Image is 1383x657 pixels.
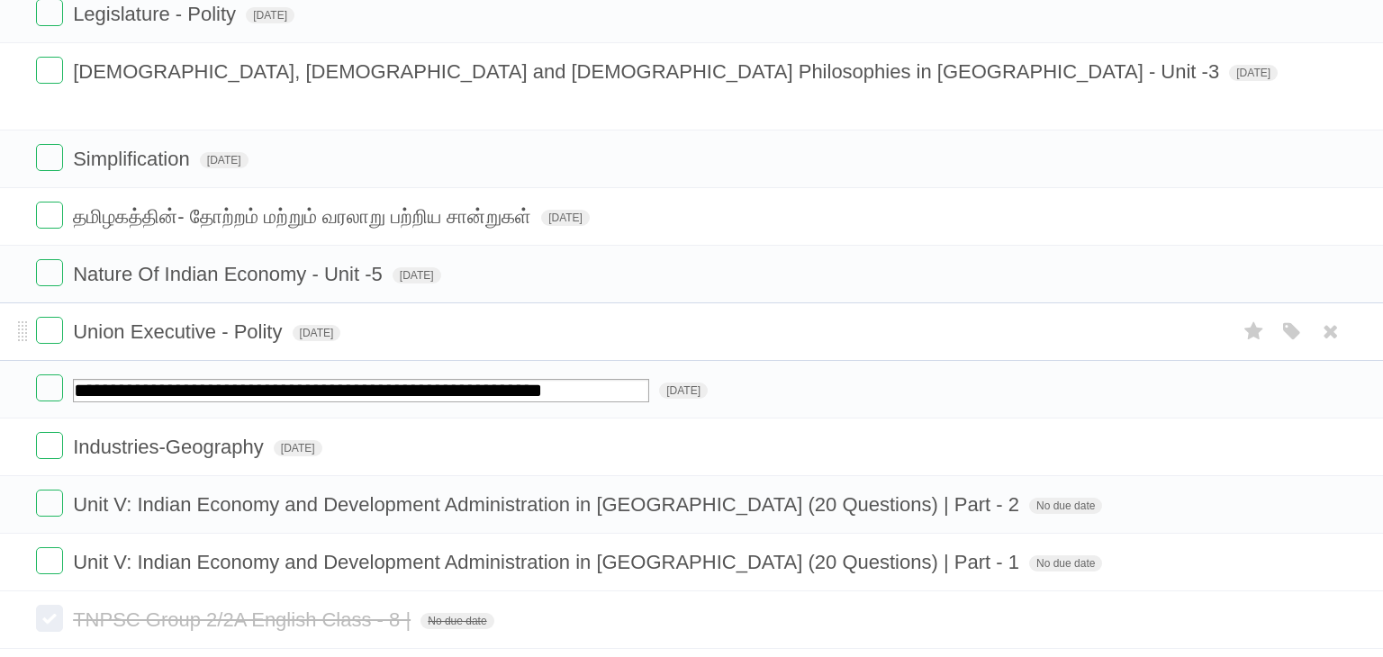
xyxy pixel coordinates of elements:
[36,374,63,401] label: Done
[73,551,1024,573] span: Unit V: Indian Economy and Development Administration in [GEOGRAPHIC_DATA] (20 Questions) | Part - 1
[36,57,63,84] label: Done
[274,440,322,456] span: [DATE]
[73,608,415,631] span: TNPSC Group 2/2A English Class - 8 |
[73,493,1024,516] span: Unit V: Indian Economy and Development Administration in [GEOGRAPHIC_DATA] (20 Questions) | Part - 2
[73,320,286,343] span: Union Executive - Polity
[36,605,63,632] label: Done
[73,3,240,25] span: Legislature - Polity
[246,7,294,23] span: [DATE]
[1237,317,1271,346] label: Star task
[36,432,63,459] label: Done
[36,317,63,344] label: Done
[73,205,536,228] span: தமிழகத்தின்- தோற்றம் மற்றும் வரலாறு பற்றிய சான்றுகள்
[293,325,341,341] span: [DATE]
[73,148,194,170] span: Simplification
[1029,555,1102,571] span: No due date
[36,144,63,171] label: Done
[659,382,708,399] span: [DATE]
[73,263,387,285] span: Nature Of Indian Economy - Unit -5
[200,152,249,168] span: [DATE]
[73,436,268,458] span: Industries-Geography
[420,613,493,629] span: No due date
[1229,65,1278,81] span: [DATE]
[541,210,590,226] span: [DATE]
[73,60,1224,83] span: [DEMOGRAPHIC_DATA], [DEMOGRAPHIC_DATA] and [DEMOGRAPHIC_DATA] Philosophies in [GEOGRAPHIC_DATA] -...
[36,547,63,574] label: Done
[393,267,441,283] span: [DATE]
[36,259,63,286] label: Done
[1029,498,1102,514] span: No due date
[36,490,63,517] label: Done
[36,202,63,229] label: Done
